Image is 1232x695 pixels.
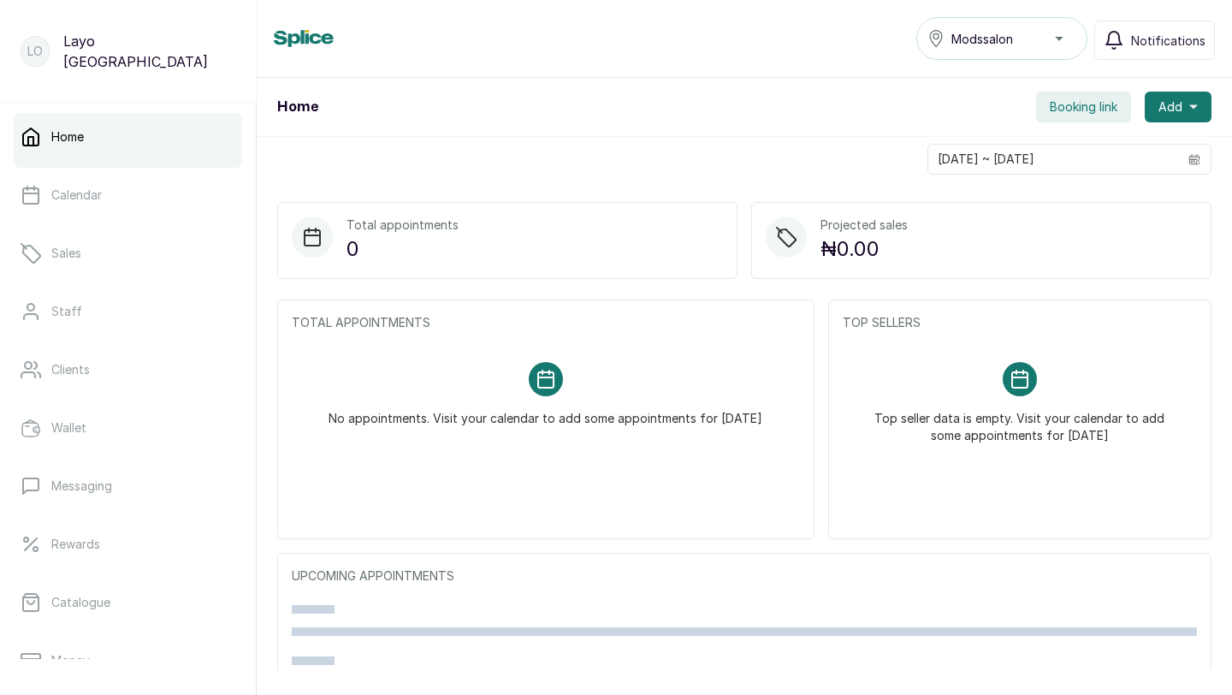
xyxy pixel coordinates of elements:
p: Wallet [51,419,86,437]
span: Add [1158,98,1182,116]
button: Booking link [1036,92,1131,122]
button: Notifications [1094,21,1215,60]
a: Staff [14,288,242,336]
a: Wallet [14,404,242,452]
p: Sales [51,245,81,262]
span: Booking link [1050,98,1117,116]
span: Notifications [1131,32,1205,50]
p: No appointments. Visit your calendar to add some appointments for [DATE] [329,396,762,427]
a: Clients [14,346,242,394]
a: Money [14,637,242,685]
p: Home [51,128,84,146]
p: ₦0.00 [820,234,908,264]
input: Select date [928,145,1178,174]
p: Top seller data is empty. Visit your calendar to add some appointments for [DATE] [863,396,1176,444]
p: Money [51,652,90,669]
button: Modssalon [916,17,1087,60]
a: Messaging [14,462,242,510]
p: UPCOMING APPOINTMENTS [292,567,1197,585]
a: Rewards [14,520,242,568]
p: Clients [51,361,90,378]
p: Layo [GEOGRAPHIC_DATA] [63,31,235,72]
a: Calendar [14,171,242,219]
p: TOTAL APPOINTMENTS [292,314,800,331]
p: Projected sales [820,217,908,234]
p: Rewards [51,536,100,553]
p: 0 [346,234,459,264]
p: Calendar [51,187,102,204]
a: Home [14,113,242,161]
p: LO [27,43,43,60]
a: Catalogue [14,579,242,627]
span: Modssalon [951,30,1013,48]
p: Total appointments [346,217,459,234]
a: Sales [14,229,242,277]
button: Add [1145,92,1211,122]
p: TOP SELLERS [843,314,1197,331]
h1: Home [277,97,318,117]
p: Catalogue [51,594,110,611]
p: Messaging [51,478,112,495]
svg: calendar [1188,153,1200,165]
p: Staff [51,303,82,320]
